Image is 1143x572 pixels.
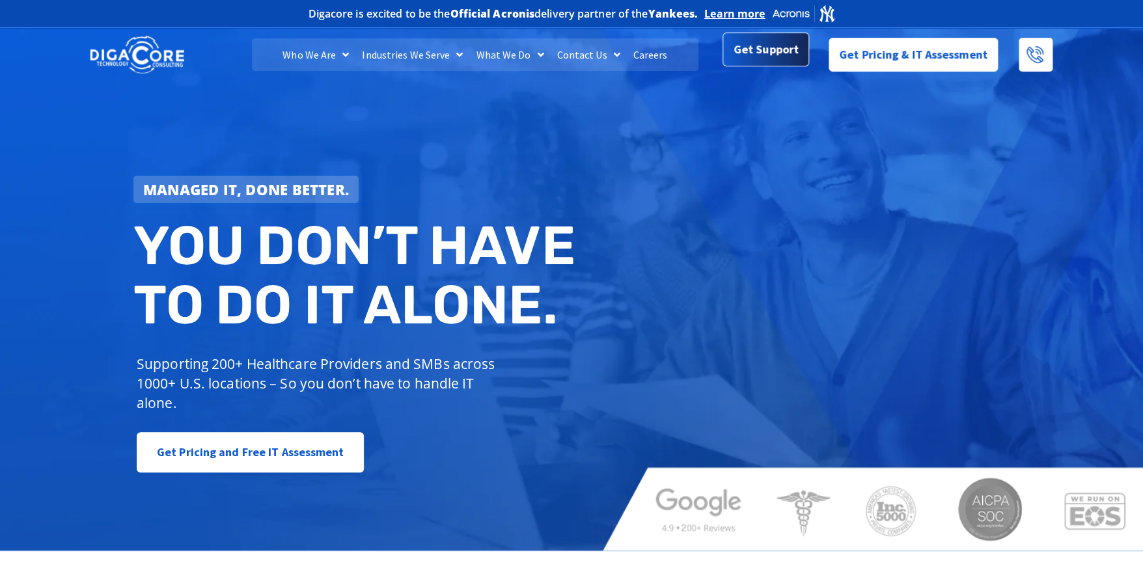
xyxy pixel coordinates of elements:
[550,38,626,71] a: Contact Us
[648,7,698,21] b: Yankees.
[276,38,355,71] a: Who We Are
[90,34,184,75] img: DigaCore Technology Consulting
[355,38,469,71] a: Industries We Serve
[723,33,809,66] a: Get Support
[133,176,359,203] a: Managed IT, done better.
[627,38,674,71] a: Careers
[469,38,550,71] a: What We Do
[133,216,581,335] h2: You don’t have to do IT alone.
[771,4,835,23] img: Acronis
[829,38,998,72] a: Get Pricing & IT Assessment
[704,7,765,20] a: Learn more
[308,8,698,19] h2: Digacore is excited to be the delivery partner of the
[137,354,501,413] p: Supporting 200+ Healthcare Providers and SMBs across 1000+ U.S. locations – So you don’t have to ...
[252,38,698,71] nav: Menu
[839,42,987,68] span: Get Pricing & IT Assessment
[157,439,344,465] span: Get Pricing and Free IT Assessment
[137,432,364,472] a: Get Pricing and Free IT Assessment
[143,180,349,199] strong: Managed IT, done better.
[450,7,534,21] b: Official Acronis
[734,36,799,62] span: Get Support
